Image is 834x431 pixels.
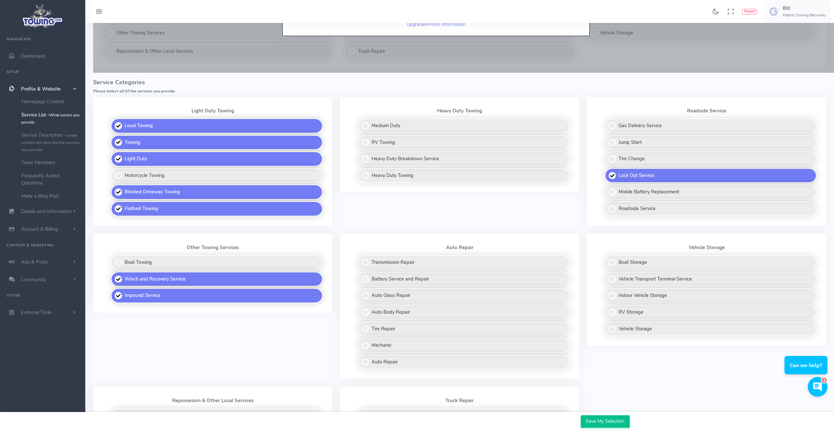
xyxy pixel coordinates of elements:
a: Team Members [16,156,85,169]
label: Lock Out Service [605,168,817,183]
a: Homepage Content [16,95,85,108]
label: Bail Bonds [111,408,323,423]
span: Dashboard [21,53,45,59]
label: Transmission Repair [358,255,570,270]
span: Community [21,276,46,283]
label: Mobile Battery Replacement [605,185,817,200]
span: Details and Information [21,208,72,215]
small: What service you provide [21,112,80,125]
label: Medium Duty [358,118,570,133]
p: Roadside Service [595,108,818,113]
label: Roadside Service [605,201,817,216]
p: Vehicle Storage [595,245,818,250]
label: Light Duty [111,151,323,167]
h6: Please Select all Of the services you provide. [93,89,826,93]
img: user-image [769,6,780,17]
img: logo [21,2,65,30]
label: RV Storage [605,305,817,320]
label: Tire Repair [358,322,570,337]
label: Heavy Duty Breakdown Service [358,151,570,167]
span: Profile & Website [21,86,61,92]
small: Create content and describe the services you provide [21,133,80,152]
label: Vehicle Transport Terminal Service [605,272,817,287]
a: Make a Blog Post [16,189,85,203]
a: Service Description -Create content and describe the services you provide [16,128,85,156]
label: Blocked Driveway Towing [111,185,323,200]
h5: Bill [783,6,826,11]
p: Repossesion & Other Local Services [101,398,324,403]
label: Indoor Vehicle Storage [605,288,817,303]
p: Heavy Duty Towing [348,108,571,113]
label: Battery Service and Repair [358,272,570,287]
span: External Tools [21,309,51,316]
span: Account & Billing [21,226,58,232]
label: Towing [111,135,323,150]
a: Upgrade [407,21,425,28]
label: Jump Start [605,135,817,150]
input: Save My Selection [581,415,630,428]
button: Report [742,9,757,15]
iframe: Conversations [778,338,834,403]
label: Gas Delivery Service [605,118,817,133]
label: Motorcycle Towing [111,168,323,183]
p: Other Towing Services [101,245,324,250]
label: Local Towing [111,118,323,133]
label: Heavy Duty Towing [358,168,570,183]
label: Auto Repair [358,355,570,370]
label: Boat Towing [111,255,323,270]
p: Truck Repair [348,398,571,403]
a: More Information [429,21,465,28]
label: Vehicle Storage [605,322,817,337]
label: Sales New and Used [358,408,570,423]
label: Auto Glass Repair [358,288,570,303]
p: Light Duty Towing [101,108,324,113]
a: Frequently Asked Questions [16,169,85,189]
label: Impound Service [111,288,323,303]
label: Auto Body Repair [358,305,570,320]
span: Ads & Posts [21,259,48,265]
label: Mechanic [358,338,570,353]
label: Winch and Recovery Service [111,272,323,287]
h6: Patriot Towing Recovery [783,13,826,17]
label: Boat Storage [605,255,817,270]
label: Flatbed Towing [111,201,323,216]
h4: Service Categories [93,79,826,86]
a: Service List -What service you provide [16,108,85,128]
label: RV Towing [358,135,570,150]
label: Tire Change [605,151,817,167]
p: Auto Repair [348,245,571,250]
